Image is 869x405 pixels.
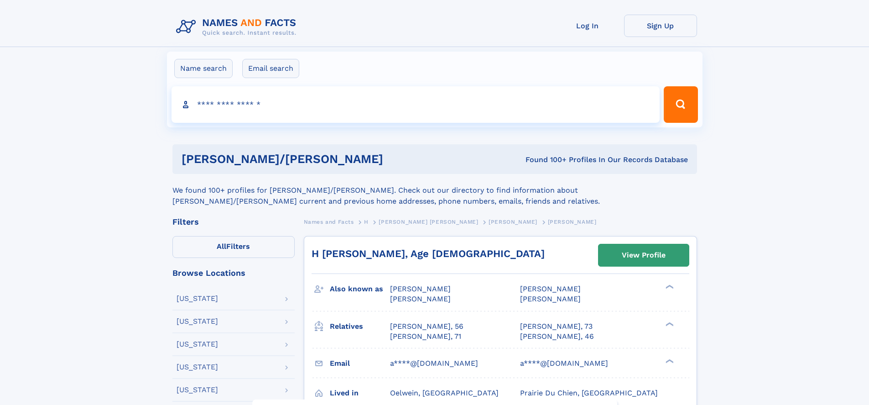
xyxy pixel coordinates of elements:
[177,363,218,371] div: [US_STATE]
[312,248,545,259] a: H [PERSON_NAME], Age [DEMOGRAPHIC_DATA]
[624,15,697,37] a: Sign Up
[454,155,688,165] div: Found 100+ Profiles In Our Records Database
[548,219,597,225] span: [PERSON_NAME]
[172,86,660,123] input: search input
[663,358,674,364] div: ❯
[174,59,233,78] label: Name search
[379,219,478,225] span: [PERSON_NAME] [PERSON_NAME]
[520,331,594,342] a: [PERSON_NAME], 46
[364,219,369,225] span: H
[551,15,624,37] a: Log In
[520,295,581,303] span: [PERSON_NAME]
[177,295,218,302] div: [US_STATE]
[598,244,689,266] a: View Profile
[489,216,537,227] a: [PERSON_NAME]
[663,321,674,327] div: ❯
[217,242,226,251] span: All
[177,341,218,348] div: [US_STATE]
[622,245,666,266] div: View Profile
[520,284,581,293] span: [PERSON_NAME]
[664,86,697,123] button: Search Button
[379,216,478,227] a: [PERSON_NAME] [PERSON_NAME]
[182,153,454,165] h1: [PERSON_NAME]/[PERSON_NAME]
[330,356,390,371] h3: Email
[489,219,537,225] span: [PERSON_NAME]
[242,59,299,78] label: Email search
[520,389,658,397] span: Prairie Du Chien, [GEOGRAPHIC_DATA]
[330,385,390,401] h3: Lived in
[330,281,390,297] h3: Also known as
[330,319,390,334] h3: Relatives
[364,216,369,227] a: H
[390,295,451,303] span: [PERSON_NAME]
[520,321,593,331] a: [PERSON_NAME], 73
[177,386,218,394] div: [US_STATE]
[390,389,499,397] span: Oelwein, [GEOGRAPHIC_DATA]
[304,216,354,227] a: Names and Facts
[172,174,697,207] div: We found 100+ profiles for [PERSON_NAME]/[PERSON_NAME]. Check out our directory to find informati...
[390,284,451,293] span: [PERSON_NAME]
[172,15,304,39] img: Logo Names and Facts
[172,236,295,258] label: Filters
[663,284,674,290] div: ❯
[172,269,295,277] div: Browse Locations
[390,321,463,331] a: [PERSON_NAME], 56
[390,331,461,342] a: [PERSON_NAME], 71
[172,218,295,226] div: Filters
[177,318,218,325] div: [US_STATE]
